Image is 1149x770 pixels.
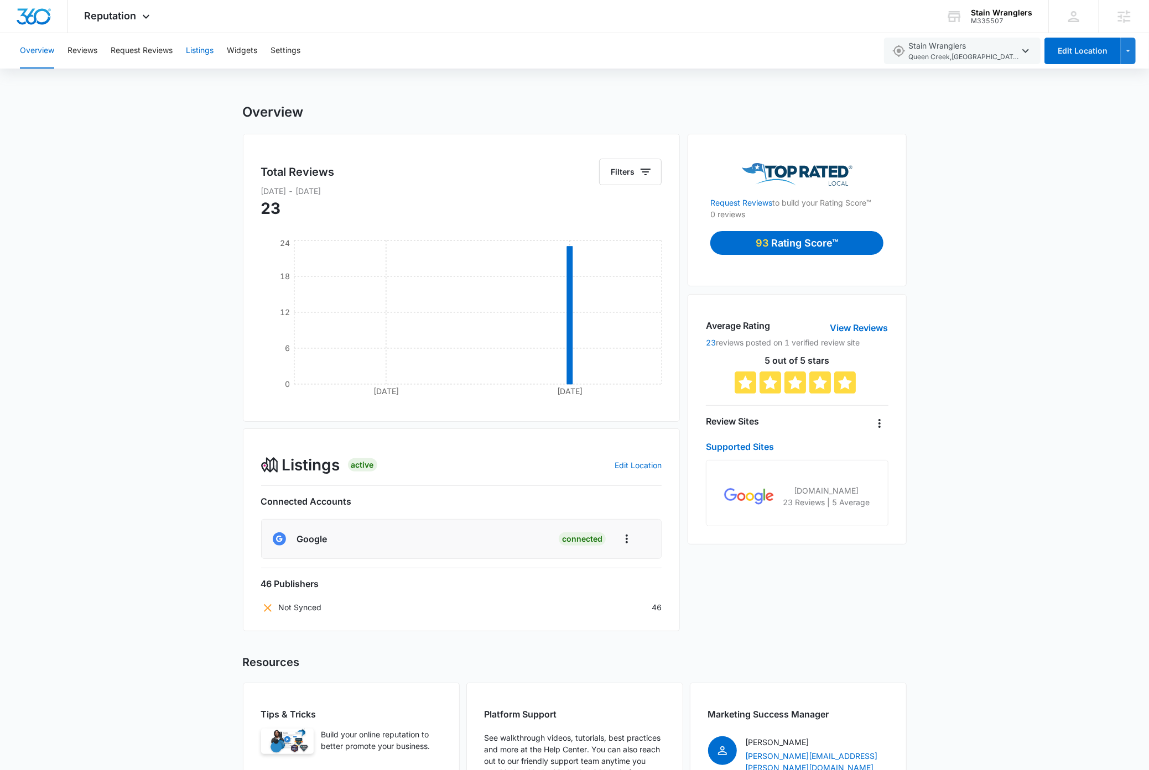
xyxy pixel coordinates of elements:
[261,199,281,218] span: 23
[261,164,335,180] h5: Total Reviews
[830,321,888,334] a: View Reviews
[971,8,1032,17] div: account name
[373,386,399,396] tspan: [DATE]
[908,52,1019,62] span: Queen Creek , [GEOGRAPHIC_DATA] , AZ
[706,356,888,365] p: 5 out of 5 stars
[706,441,774,452] a: Supported Sites
[111,33,173,69] button: Request Reviews
[612,528,641,549] button: Actions
[1044,38,1121,64] button: Edit Location
[285,343,290,353] tspan: 6
[706,415,759,428] h4: Review Sites
[884,38,1041,64] button: Stain WranglersQueen Creek,[GEOGRAPHIC_DATA],AZ
[67,33,97,69] button: Reviews
[20,33,54,69] button: Overview
[85,10,137,22] span: Reputation
[746,736,888,748] p: [PERSON_NAME]
[742,163,852,186] img: Top Rated Local Logo
[783,496,870,508] p: 23 Reviews | 5 Average
[297,532,327,546] h6: Google
[706,337,888,348] p: reviews posted on 1 verified review site
[261,601,322,613] p: Not Synced
[706,338,716,347] a: 23
[559,532,606,546] div: Connected
[710,208,883,220] p: 0 reviews
[243,656,300,669] h3: Resources
[615,460,662,470] a: Edit Location
[186,33,214,69] button: Listings
[285,379,290,389] tspan: 0
[280,271,290,281] tspan: 18
[708,708,888,721] p: Marketing Success Manager
[271,33,300,69] button: Settings
[971,17,1032,25] div: account id
[280,307,290,317] tspan: 12
[710,198,772,207] a: Request Reviews
[261,185,662,197] p: [DATE] - [DATE]
[783,485,870,496] p: [DOMAIN_NAME]
[771,235,838,250] p: Rating Score™
[706,319,770,332] h4: Average Rating
[261,708,441,721] p: Tips & Tricks
[227,33,257,69] button: Widgets
[485,708,665,721] p: Platform Support
[282,453,340,476] span: Listings
[871,415,888,432] button: Overflow Menu
[243,104,304,121] h1: Overview
[756,235,771,250] p: 93
[261,601,662,613] div: 46
[599,159,662,185] button: Filters
[261,729,314,754] img: Reputation Overview
[348,458,377,472] div: Active
[908,40,1019,62] span: Stain Wranglers
[710,186,883,208] p: to build your Rating Score™
[261,577,662,590] h6: 46 Publishers
[557,386,583,396] tspan: [DATE]
[280,238,290,248] tspan: 24
[321,729,441,754] p: Build your online reputation to better promote your business.
[261,495,662,508] h6: Connected Accounts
